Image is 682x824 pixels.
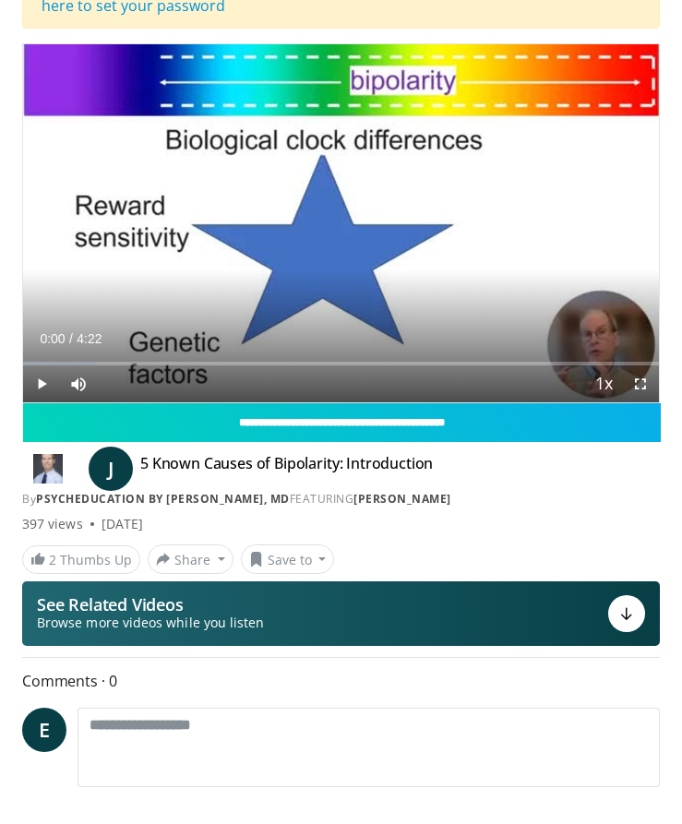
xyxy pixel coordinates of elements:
[22,491,660,508] div: By FEATURING
[77,331,102,346] span: 4:22
[89,447,133,491] a: J
[37,614,264,632] span: Browse more videos while you listen
[102,515,143,533] div: [DATE]
[22,708,66,752] a: E
[22,545,140,574] a: 2 Thumbs Up
[37,595,264,614] p: See Related Videos
[353,491,451,507] a: [PERSON_NAME]
[60,365,97,402] button: Mute
[22,515,83,533] span: 397 views
[22,454,74,484] img: PsychEducation by James Phelps, MD
[49,551,56,568] span: 2
[585,365,622,402] button: Playback Rate
[241,544,335,574] button: Save to
[36,491,290,507] a: PsychEducation by [PERSON_NAME], MD
[22,669,660,693] span: Comments 0
[23,365,60,402] button: Play
[148,544,233,574] button: Share
[22,581,660,646] button: See Related Videos Browse more videos while you listen
[23,362,659,365] div: Progress Bar
[69,331,73,346] span: /
[40,331,65,346] span: 0:00
[140,454,433,484] h4: 5 Known Causes of Bipolarity: Introduction
[23,44,659,402] video-js: Video Player
[622,365,659,402] button: Fullscreen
